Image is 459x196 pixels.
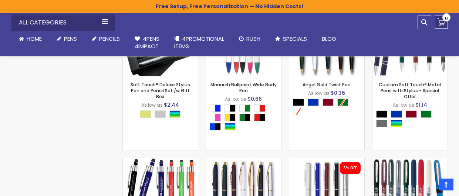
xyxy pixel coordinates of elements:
div: Assorted [391,120,402,127]
span: Rush [246,35,260,43]
div: Select A Color [376,110,448,129]
span: As low as [141,102,163,108]
div: White|Green [239,104,250,112]
a: Specials [268,31,314,47]
a: 0 [435,16,448,29]
a: Custom Soft Touch® Metal Pens with Stylus - Special Offer [379,82,441,100]
span: As low as [308,90,330,96]
a: Celeste Soft Touch Metal Pens With Stylus - Special Offer [123,158,198,164]
div: Blue|Black [210,123,221,130]
span: Pens [64,35,77,43]
div: Grey [376,120,387,127]
a: Rush [232,31,268,47]
div: Blue [308,99,319,106]
div: Burgundy [406,110,417,118]
div: 5% OFF [344,166,357,171]
span: 0 [445,15,448,22]
a: BIC® Grip Roller Pen [372,158,448,164]
a: 4PROMOTIONALITEMS [167,31,232,55]
div: Red|Black [254,114,265,121]
a: Soft Touch® Deluxe Stylus Pen and Pencil Set /w Gift Box [131,82,190,100]
div: Assorted [225,123,236,130]
div: Black [293,99,304,106]
span: $1.14 [415,101,427,109]
span: $0.36 [331,89,345,97]
span: 4Pens 4impact [135,35,159,50]
div: Assorted [169,110,180,118]
a: 4Pens4impact [127,31,167,55]
div: Black [376,110,387,118]
span: Pencils [99,35,120,43]
div: Select A Color [293,99,364,117]
div: White|Red [254,104,265,112]
span: Specials [283,35,307,43]
span: 4PROMOTIONAL ITEMS [174,35,224,50]
span: Home [27,35,42,43]
div: Gold [140,110,151,118]
div: White|Pink [210,114,221,121]
a: Slim Twist Pens [289,158,364,164]
div: Select A Color [210,104,281,132]
div: White|Blue [210,104,221,112]
a: Home [11,31,49,47]
a: Pens [49,31,84,47]
div: Select A Color [140,110,184,120]
div: Yellow|Black [225,114,236,121]
a: Blog [314,31,344,47]
span: $2.44 [164,101,179,109]
a: Top [439,179,453,190]
div: Silver [155,110,166,118]
a: Ultra Gold Pen [206,158,281,164]
div: White|Black [225,104,236,112]
div: Green [421,110,432,118]
div: Burgundy [323,99,334,106]
a: Pencils [84,31,127,47]
div: All Categories [11,14,115,31]
span: $0.66 [247,95,262,103]
a: Angel Gold Twist Pen [303,82,351,88]
div: Blue [391,110,402,118]
span: Blog [322,35,336,43]
span: As low as [393,102,414,108]
span: As low as [225,96,246,102]
div: Green|Black [239,114,250,121]
a: Monarch Ballpoint Wide Body Pen [210,82,277,94]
